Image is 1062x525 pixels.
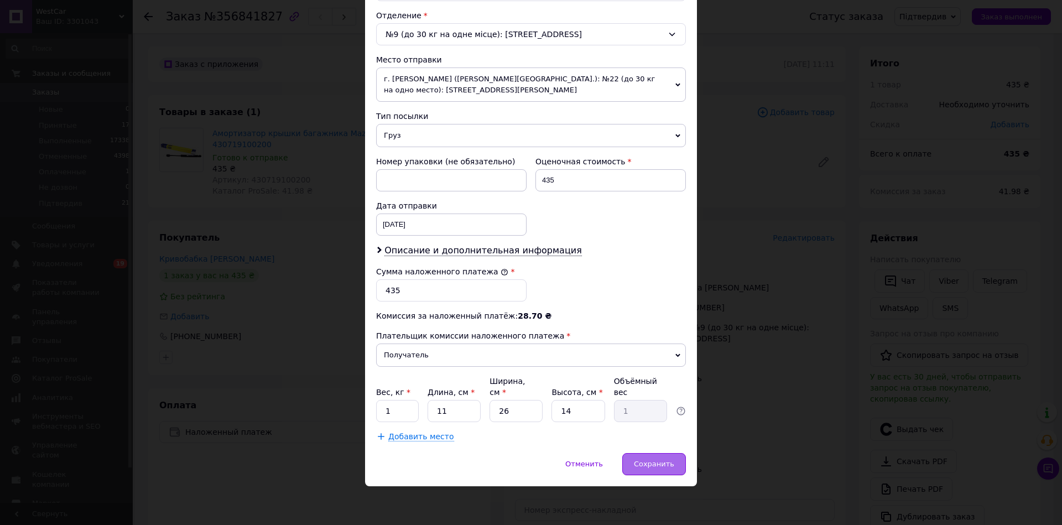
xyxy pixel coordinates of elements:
[376,55,442,64] span: Место отправки
[376,331,564,340] span: Плательщик комиссии наложенного платежа
[388,432,454,441] span: Добавить место
[376,67,686,102] span: г. [PERSON_NAME] ([PERSON_NAME][GEOGRAPHIC_DATA].): №22 (до 30 кг на одно место): [STREET_ADDRESS...
[376,10,686,21] div: Отделение
[428,388,475,397] label: Длина, см
[384,245,582,256] span: Описание и дополнительная информация
[634,460,674,468] span: Сохранить
[376,344,686,367] span: Получатель
[376,124,686,147] span: Груз
[490,377,525,397] label: Ширина, см
[376,388,410,397] label: Вес, кг
[376,156,527,167] div: Номер упаковки (не обязательно)
[535,156,686,167] div: Оценочная стоимость
[376,310,686,321] div: Комиссия за наложенный платёж:
[614,376,667,398] div: Объёмный вес
[565,460,603,468] span: Отменить
[376,267,508,276] label: Сумма наложенного платежа
[551,388,602,397] label: Высота, см
[376,23,686,45] div: №9 (до 30 кг на одне місце): [STREET_ADDRESS]
[518,311,551,320] span: 28.70 ₴
[376,200,527,211] div: Дата отправки
[376,112,428,121] span: Тип посылки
